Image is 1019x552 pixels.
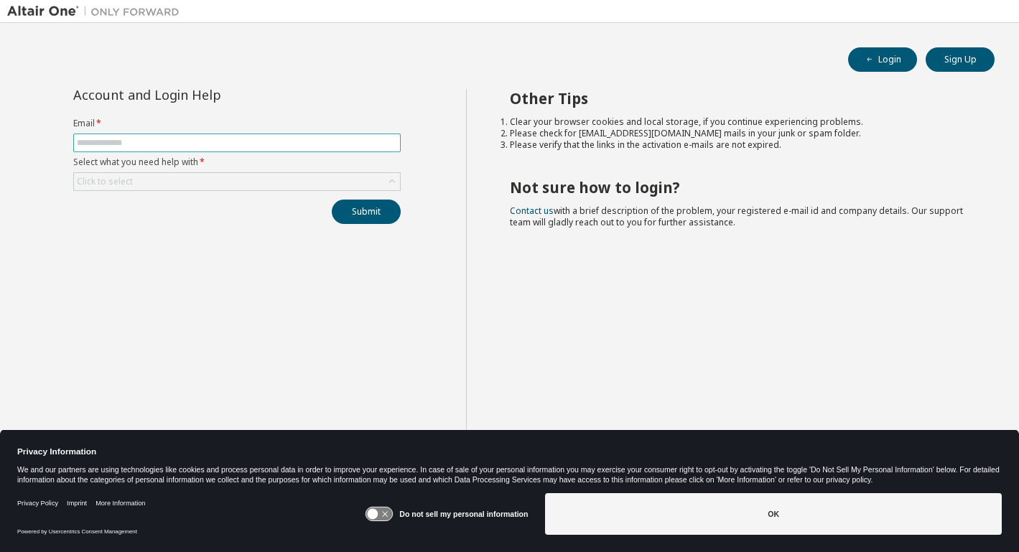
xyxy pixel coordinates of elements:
[510,205,554,217] a: Contact us
[73,156,401,168] label: Select what you need help with
[332,200,401,224] button: Submit
[848,47,917,72] button: Login
[510,178,969,197] h2: Not sure how to login?
[73,89,335,100] div: Account and Login Help
[510,139,969,151] li: Please verify that the links in the activation e-mails are not expired.
[510,205,963,228] span: with a brief description of the problem, your registered e-mail id and company details. Our suppo...
[510,116,969,128] li: Clear your browser cookies and local storage, if you continue experiencing problems.
[77,176,133,187] div: Click to select
[73,118,401,129] label: Email
[74,173,400,190] div: Click to select
[926,47,995,72] button: Sign Up
[7,4,187,19] img: Altair One
[510,128,969,139] li: Please check for [EMAIL_ADDRESS][DOMAIN_NAME] mails in your junk or spam folder.
[510,89,969,108] h2: Other Tips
